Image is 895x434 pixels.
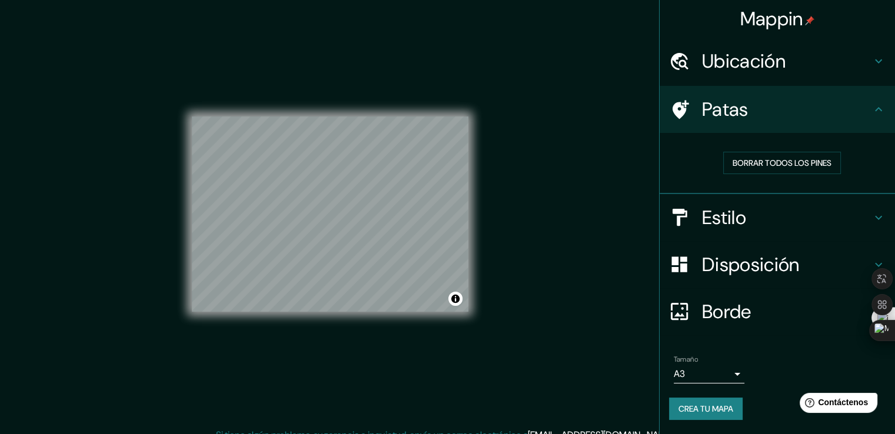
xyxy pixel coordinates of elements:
font: Tamaño [674,355,698,364]
div: Ubicación [660,38,895,85]
div: Disposición [660,241,895,288]
iframe: Lanzador de widgets de ayuda [790,388,882,421]
img: pin-icon.png [805,16,814,25]
font: Crea tu mapa [678,403,733,414]
font: A3 [674,368,685,380]
canvas: Mapa [192,116,468,312]
font: Disposición [702,252,799,277]
button: Crea tu mapa [669,398,743,420]
font: Patas [702,97,748,122]
font: Mappin [740,6,803,31]
font: Ubicación [702,49,786,74]
div: Patas [660,86,895,133]
font: Borde [702,299,751,324]
div: Estilo [660,194,895,241]
font: Estilo [702,205,746,230]
button: Activar o desactivar atribución [448,292,463,306]
button: Borrar todos los pines [723,152,841,174]
div: A3 [674,365,744,383]
div: Borde [660,288,895,335]
font: Borrar todos los pines [733,158,831,168]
